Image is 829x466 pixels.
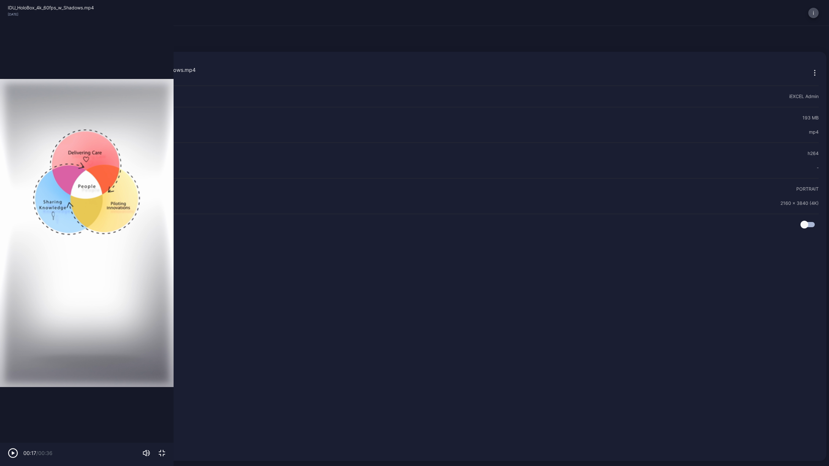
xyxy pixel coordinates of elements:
[789,93,819,100] div: iEXCEL Admin
[802,114,819,122] div: 193 MB
[808,8,819,18] button: i
[809,128,819,136] div: mp4
[808,150,819,157] div: h264
[780,199,819,207] div: 2160 x 3840 (4K)
[796,185,819,193] div: PORTRAIT
[817,164,819,172] div: -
